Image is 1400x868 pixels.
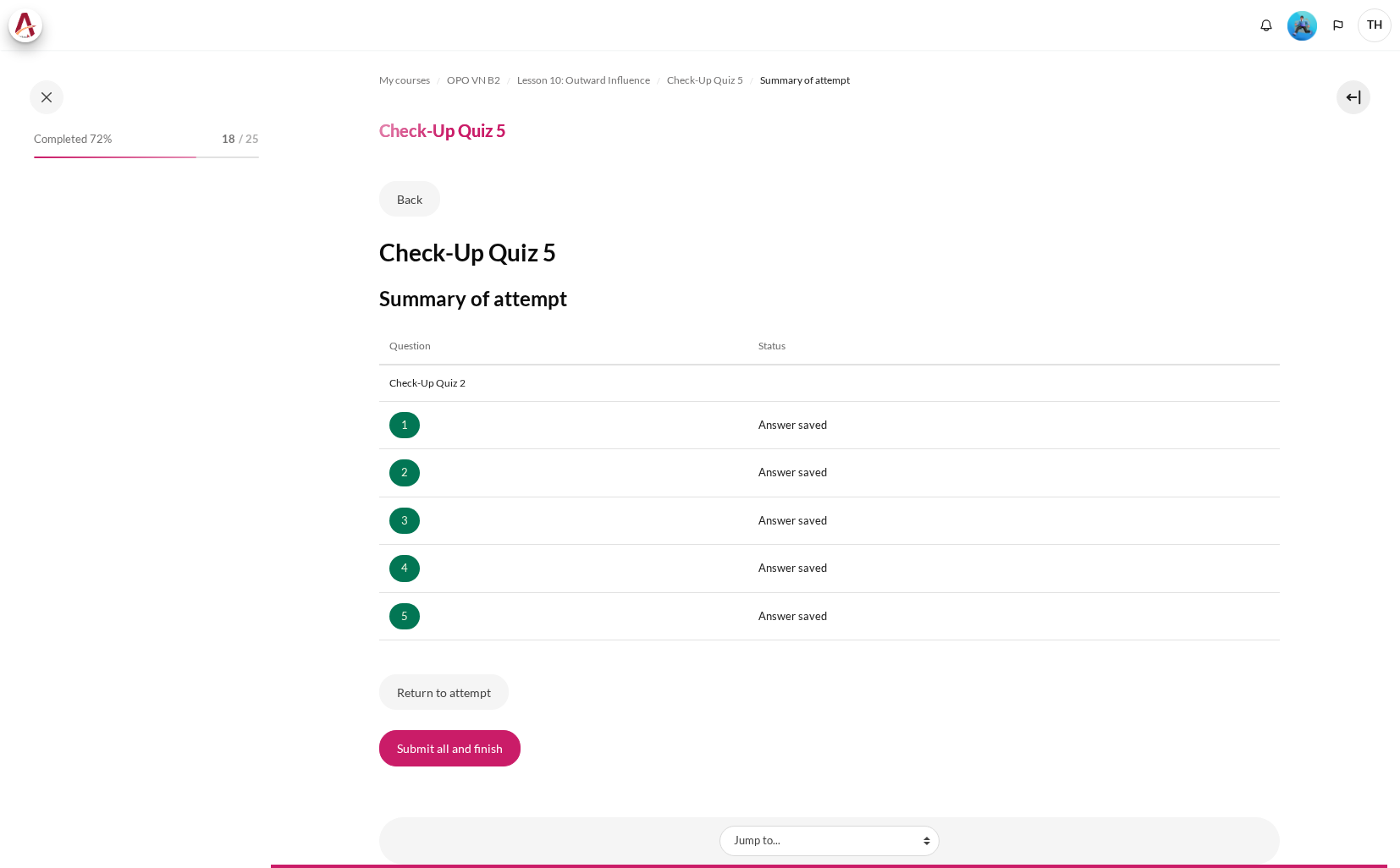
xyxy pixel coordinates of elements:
[667,73,743,88] span: Check-Up Quiz 5
[389,555,420,582] a: 4
[34,131,112,148] span: Completed 72%
[1358,8,1392,42] span: TH
[517,70,650,91] a: Lesson 10: Outward Influence
[748,545,1280,593] td: Answer saved
[748,497,1280,545] td: Answer saved
[379,365,1280,402] th: Check-Up Quiz 2
[379,730,521,766] button: Submit all and finish
[389,412,420,439] a: 1
[1254,13,1279,38] div: Show notification window with no new notifications
[1287,11,1317,41] img: Level #3
[379,67,1280,94] nav: Navigation bar
[379,674,509,710] button: Return to attempt
[14,13,37,38] img: Architeck
[389,603,420,630] a: 5
[379,119,506,141] h4: Check-Up Quiz 5
[447,73,500,88] span: OPO VN B2
[8,8,51,42] a: Architeck Architeck
[447,70,500,91] a: OPO VN B2
[379,181,440,217] a: Back
[239,131,259,148] span: / 25
[1287,9,1317,41] div: Level #3
[748,328,1280,365] th: Status
[379,285,1280,311] h3: Summary of attempt
[517,73,650,88] span: Lesson 10: Outward Influence
[34,157,196,158] div: 72%
[748,401,1280,449] td: Answer saved
[271,50,1387,865] section: Content
[222,131,235,148] span: 18
[389,508,420,535] a: 3
[389,459,420,486] a: 2
[748,449,1280,497] td: Answer saved
[1281,9,1324,41] a: Level #3
[379,70,430,91] a: My courses
[379,73,430,88] span: My courses
[1326,13,1351,38] button: Languages
[379,237,1280,267] h2: Check-Up Quiz 5
[748,592,1280,640] td: Answer saved
[379,328,748,365] th: Question
[667,70,743,91] a: Check-Up Quiz 5
[760,73,850,88] span: Summary of attempt
[1358,8,1392,42] a: User menu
